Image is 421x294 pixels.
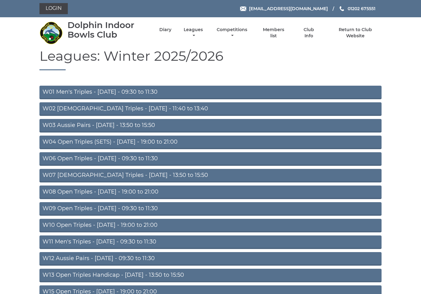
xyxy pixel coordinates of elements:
[39,86,382,99] a: W01 Men's Triples - [DATE] - 09:30 to 11:30
[39,235,382,249] a: W11 Men's Triples - [DATE] - 09:30 to 11:30
[215,27,249,39] a: Competitions
[340,6,344,11] img: Phone us
[39,21,63,44] img: Dolphin Indoor Bowls Club
[67,20,149,39] div: Dolphin Indoor Bowls Club
[39,169,382,182] a: W07 [DEMOGRAPHIC_DATA] Triples - [DATE] - 13:50 to 15:50
[240,5,328,12] a: Email [EMAIL_ADDRESS][DOMAIN_NAME]
[39,202,382,216] a: W09 Open Triples - [DATE] - 09:30 to 11:30
[39,252,382,266] a: W12 Aussie Pairs - [DATE] - 09:30 to 11:30
[39,152,382,166] a: W06 Open Triples - [DATE] - 09:30 to 11:30
[39,219,382,232] a: W10 Open Triples - [DATE] - 19:00 to 21:00
[260,27,288,39] a: Members list
[348,6,375,11] span: 01202 675551
[39,48,382,70] h1: Leagues: Winter 2025/2026
[240,6,246,11] img: Email
[159,27,171,33] a: Diary
[249,6,328,11] span: [EMAIL_ADDRESS][DOMAIN_NAME]
[39,102,382,116] a: W02 [DEMOGRAPHIC_DATA] Triples - [DATE] - 11:40 to 13:40
[182,27,204,39] a: Leagues
[329,27,382,39] a: Return to Club Website
[39,269,382,282] a: W13 Open Triples Handicap - [DATE] - 13:50 to 15:50
[39,136,382,149] a: W04 Open Triples (SETS) - [DATE] - 19:00 to 21:00
[339,5,375,12] a: Phone us 01202 675551
[39,3,68,14] a: Login
[39,119,382,133] a: W03 Aussie Pairs - [DATE] - 13:50 to 15:50
[39,186,382,199] a: W08 Open Triples - [DATE] - 19:00 to 21:00
[299,27,319,39] a: Club Info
